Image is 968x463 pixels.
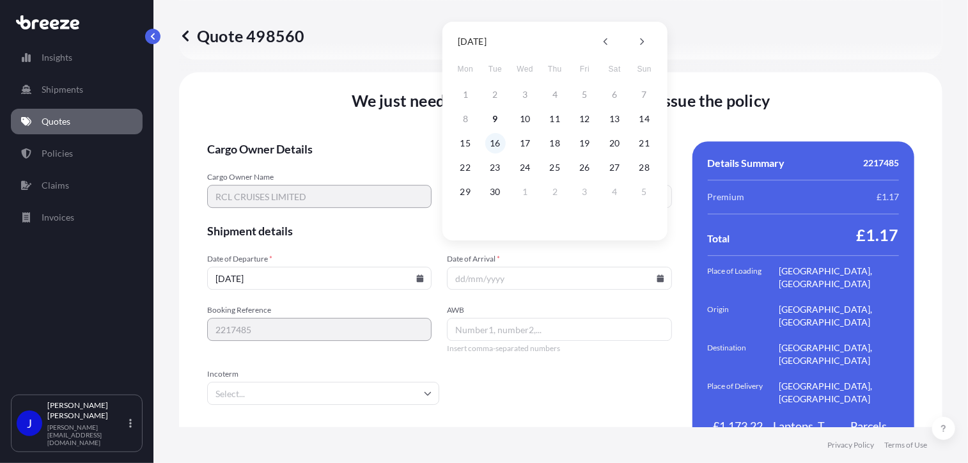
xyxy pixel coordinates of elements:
[545,109,565,129] button: 11
[575,109,595,129] button: 12
[604,157,625,178] button: 27
[779,341,899,367] span: [GEOGRAPHIC_DATA], [GEOGRAPHIC_DATA]
[27,417,32,430] span: J
[513,56,536,82] span: Wednesday
[11,45,143,70] a: Insights
[545,133,565,153] button: 18
[545,182,565,202] button: 2
[708,380,779,405] span: Place of Delivery
[515,182,535,202] button: 1
[634,109,655,129] button: 14
[708,265,779,290] span: Place of Loading
[207,382,439,405] input: Select...
[207,254,432,264] span: Date of Departure
[779,265,899,290] span: [GEOGRAPHIC_DATA], [GEOGRAPHIC_DATA]
[856,224,899,245] span: £1.17
[11,141,143,166] a: Policies
[515,157,535,178] button: 24
[827,440,874,450] a: Privacy Policy
[708,232,730,245] span: Total
[47,423,127,446] p: [PERSON_NAME][EMAIL_ADDRESS][DOMAIN_NAME]
[11,77,143,102] a: Shipments
[485,133,506,153] button: 16
[604,182,625,202] button: 4
[708,191,745,203] span: Premium
[179,26,304,46] p: Quote 498560
[773,418,833,434] span: Laptops, Tablets, Cellular and Smart Phones
[634,182,655,202] button: 5
[515,109,535,129] button: 10
[633,56,656,82] span: Sunday
[42,51,72,64] p: Insights
[485,109,506,129] button: 9
[543,56,566,82] span: Thursday
[207,223,672,239] span: Shipment details
[515,133,535,153] button: 17
[207,369,439,379] span: Incoterm
[779,380,899,405] span: [GEOGRAPHIC_DATA], [GEOGRAPHIC_DATA]
[708,341,779,367] span: Destination
[42,179,69,192] p: Claims
[11,205,143,230] a: Invoices
[634,157,655,178] button: 28
[877,191,899,203] span: £1.17
[447,318,671,341] input: Number1, number2,...
[603,56,626,82] span: Saturday
[575,133,595,153] button: 19
[455,182,476,202] button: 29
[545,157,565,178] button: 25
[42,147,73,160] p: Policies
[47,400,127,421] p: [PERSON_NAME] [PERSON_NAME]
[207,172,432,182] span: Cargo Owner Name
[604,133,625,153] button: 20
[863,157,899,169] span: 2217485
[708,303,779,329] span: Origin
[884,440,927,450] a: Terms of Use
[604,109,625,129] button: 13
[207,267,432,290] input: dd/mm/yyyy
[484,56,507,82] span: Tuesday
[352,90,770,111] span: We just need a few more details before we issue the policy
[708,157,785,169] span: Details Summary
[42,83,83,96] p: Shipments
[779,303,899,329] span: [GEOGRAPHIC_DATA], [GEOGRAPHIC_DATA]
[447,305,671,315] span: AWB
[42,115,70,128] p: Quotes
[207,318,432,341] input: Your internal reference
[575,182,595,202] button: 3
[850,418,887,434] span: Parcels
[575,157,595,178] button: 26
[447,254,671,264] span: Date of Arrival
[455,133,476,153] button: 15
[207,141,672,157] span: Cargo Owner Details
[574,56,597,82] span: Friday
[455,157,476,178] button: 22
[11,109,143,134] a: Quotes
[42,211,74,224] p: Invoices
[11,173,143,198] a: Claims
[485,157,506,178] button: 23
[207,305,432,315] span: Booking Reference
[634,133,655,153] button: 21
[458,34,487,49] div: [DATE]
[713,418,763,434] span: £1,173.22
[485,182,506,202] button: 30
[447,267,671,290] input: dd/mm/yyyy
[447,343,671,354] span: Insert comma-separated numbers
[454,56,477,82] span: Monday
